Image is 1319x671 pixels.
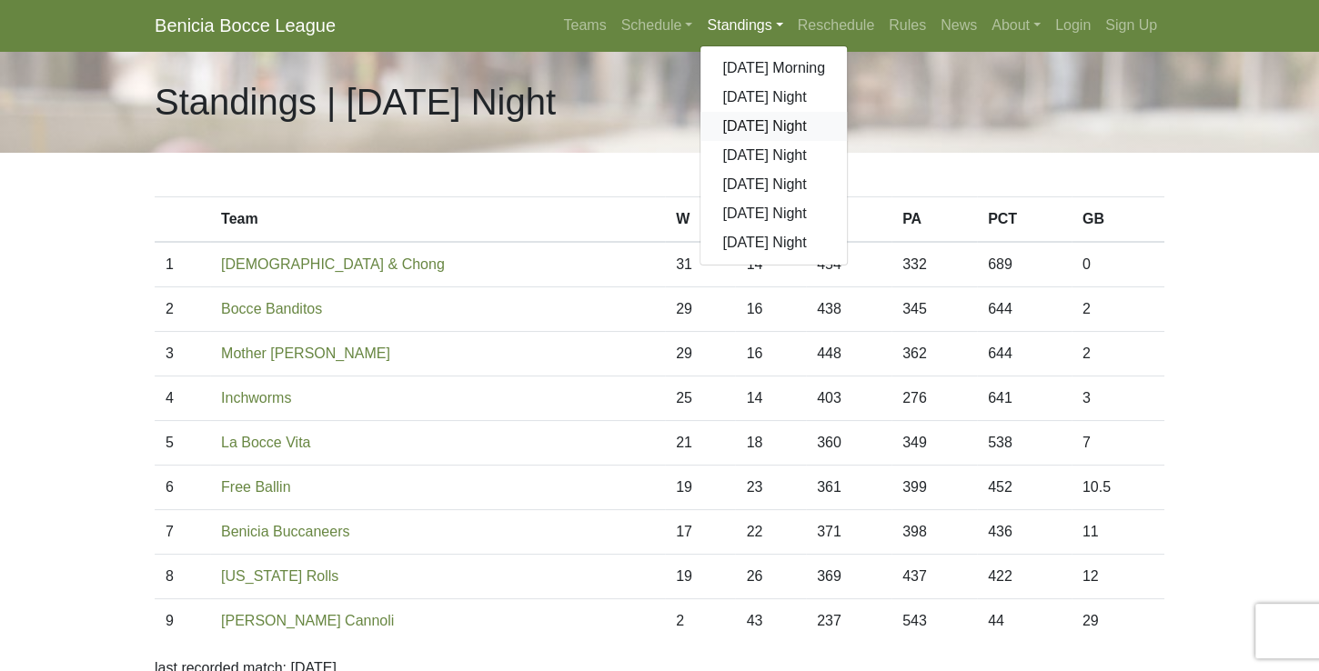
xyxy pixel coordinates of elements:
th: Team [210,197,665,243]
a: Rules [881,7,933,44]
th: PCT [977,197,1072,243]
th: W [665,197,735,243]
a: [DATE] Night [700,199,847,228]
td: 371 [806,510,891,555]
a: About [984,7,1048,44]
a: News [933,7,984,44]
td: 349 [891,421,977,466]
td: 3 [1072,376,1164,421]
td: 332 [891,242,977,287]
td: 14 [735,376,805,421]
a: Benicia Buccaneers [221,524,349,539]
td: 689 [977,242,1072,287]
td: 422 [977,555,1072,599]
td: 644 [977,287,1072,332]
td: 3 [155,332,210,376]
td: 448 [806,332,891,376]
th: GB [1072,197,1164,243]
td: 361 [806,466,891,510]
td: 9 [155,599,210,644]
td: 454 [806,242,891,287]
a: Teams [556,7,613,44]
td: 360 [806,421,891,466]
a: Benicia Bocce League [155,7,336,44]
td: 0 [1072,242,1164,287]
td: 436 [977,510,1072,555]
td: 398 [891,510,977,555]
td: 2 [155,287,210,332]
td: 44 [977,599,1072,644]
td: 2 [665,599,735,644]
td: 31 [665,242,735,287]
td: 17 [665,510,735,555]
td: 644 [977,332,1072,376]
td: 25 [665,376,735,421]
a: Inchworms [221,390,291,406]
a: [DATE] Night [700,170,847,199]
td: 5 [155,421,210,466]
td: 276 [891,376,977,421]
td: 26 [735,555,805,599]
td: 2 [1072,332,1164,376]
td: 403 [806,376,891,421]
td: 16 [735,332,805,376]
td: 43 [735,599,805,644]
a: Schedule [614,7,700,44]
td: 29 [665,332,735,376]
td: 369 [806,555,891,599]
a: [US_STATE] Rolls [221,568,338,584]
a: Standings [700,7,790,44]
td: 2 [1072,287,1164,332]
a: Mother [PERSON_NAME] [221,346,390,361]
td: 345 [891,287,977,332]
td: 29 [1072,599,1164,644]
td: 438 [806,287,891,332]
td: 19 [665,466,735,510]
a: Free Ballin [221,479,290,495]
td: 11 [1072,510,1164,555]
a: Login [1048,7,1098,44]
td: 23 [735,466,805,510]
td: 29 [665,287,735,332]
a: [DATE] Night [700,112,847,141]
td: 452 [977,466,1072,510]
a: [DATE] Night [700,83,847,112]
td: 10.5 [1072,466,1164,510]
td: 8 [155,555,210,599]
a: [DEMOGRAPHIC_DATA] & Chong [221,256,445,272]
a: [DATE] Morning [700,54,847,83]
td: 6 [155,466,210,510]
a: [DATE] Night [700,228,847,257]
a: Sign Up [1098,7,1164,44]
a: Bocce Banditos [221,301,322,316]
td: 437 [891,555,977,599]
td: 538 [977,421,1072,466]
td: 399 [891,466,977,510]
a: Reschedule [790,7,882,44]
td: 362 [891,332,977,376]
h1: Standings | [DATE] Night [155,80,556,124]
td: 237 [806,599,891,644]
td: 22 [735,510,805,555]
td: 16 [735,287,805,332]
td: 1 [155,242,210,287]
div: Standings [700,45,848,265]
td: 641 [977,376,1072,421]
td: 543 [891,599,977,644]
td: 21 [665,421,735,466]
td: 12 [1072,555,1164,599]
a: [DATE] Night [700,141,847,170]
td: 7 [155,510,210,555]
a: [PERSON_NAME] Cannoli [221,613,394,628]
a: La Bocce Vita [221,435,310,450]
th: PA [891,197,977,243]
td: 7 [1072,421,1164,466]
th: PF [806,197,891,243]
td: 18 [735,421,805,466]
td: 19 [665,555,735,599]
td: 4 [155,376,210,421]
